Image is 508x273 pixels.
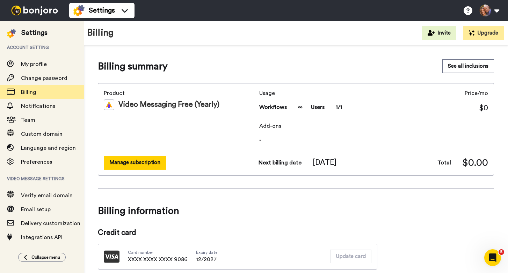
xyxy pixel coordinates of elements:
[21,193,73,198] span: Verify email domain
[21,89,36,95] span: Billing
[196,255,217,264] span: 12/2027
[104,89,256,97] span: Product
[21,28,48,38] div: Settings
[21,117,35,123] span: Team
[98,59,168,73] span: Billing summary
[463,26,504,40] button: Upgrade
[479,103,488,113] span: $0
[259,158,302,167] span: Next billing date
[98,228,377,238] span: Credit card
[259,103,287,111] span: Workflows
[313,157,336,168] span: [DATE]
[21,145,76,151] span: Language and region
[499,249,504,255] span: 5
[259,122,488,130] span: Add-ons
[31,254,60,260] span: Collapse menu
[336,103,342,111] span: 1/1
[18,253,66,262] button: Collapse menu
[8,6,61,15] img: bj-logo-header-white.svg
[465,89,488,97] span: Price/mo
[104,156,166,169] button: Manage subscription
[21,103,55,109] span: Notifications
[330,250,371,263] button: Update card
[462,156,488,170] span: $0.00
[21,207,51,212] span: Email setup
[21,221,80,226] span: Delivery customization
[89,6,115,15] span: Settings
[484,249,501,266] iframe: Intercom live chat
[98,201,494,221] span: Billing information
[21,75,67,81] span: Change password
[21,131,63,137] span: Custom domain
[128,255,188,264] span: XXXX XXXX XXXX 9086
[128,250,188,255] span: Card number
[298,103,303,111] span: ∞
[311,103,325,111] span: Users
[21,61,47,67] span: My profile
[21,235,63,240] span: Integrations API
[104,99,256,110] div: Video Messaging Free (Yearly)
[104,99,114,110] img: vm-color.svg
[87,28,114,38] h1: Billing
[259,136,488,144] span: -
[259,89,342,97] span: Usage
[437,158,451,167] span: Total
[21,159,52,165] span: Preferences
[422,26,456,40] button: Invite
[7,29,16,38] img: settings-colored.svg
[442,59,494,73] button: See all inclusions
[196,250,217,255] span: Expiry date
[73,5,85,16] img: settings-colored.svg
